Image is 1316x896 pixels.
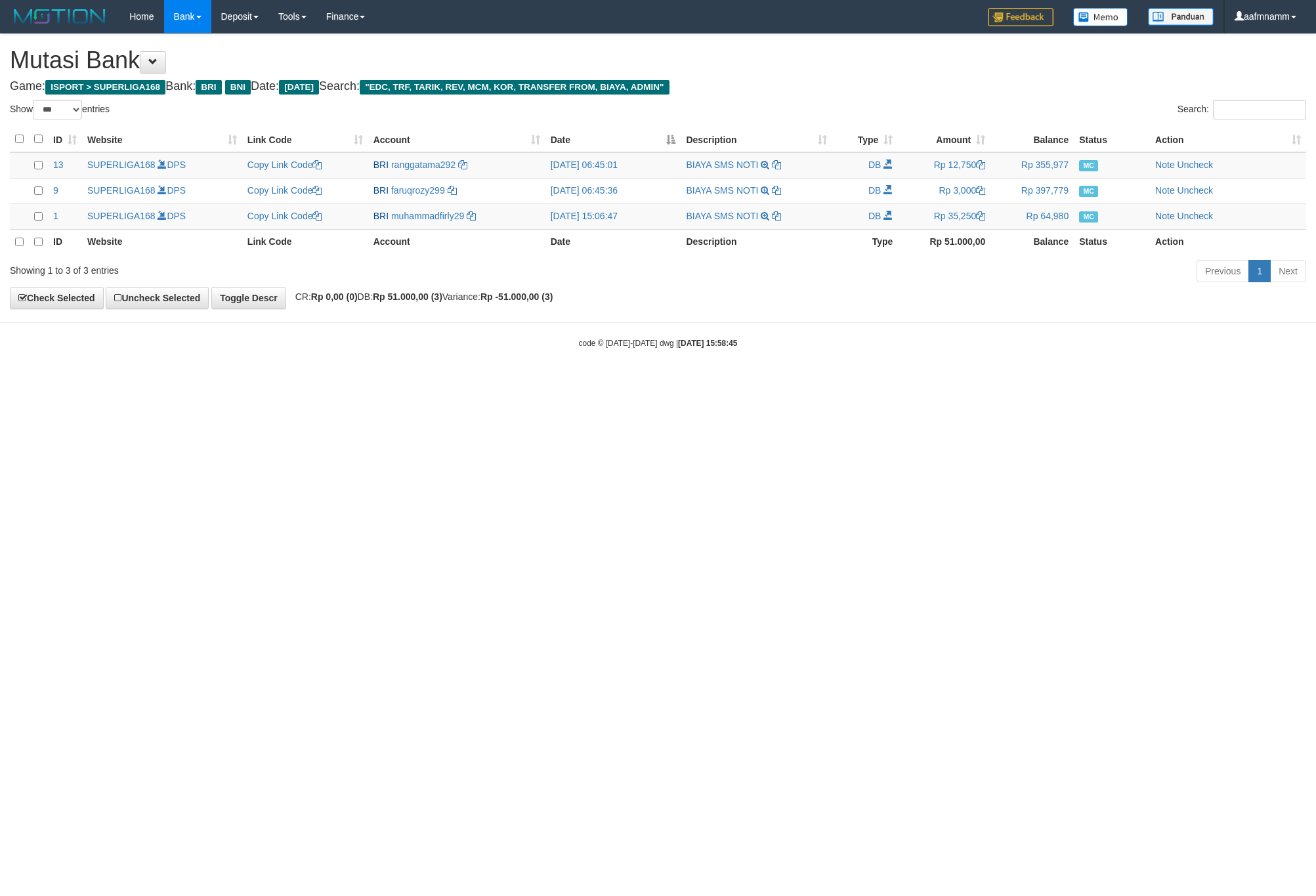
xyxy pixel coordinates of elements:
[82,203,242,229] td: DPS
[990,229,1074,255] th: Balance
[1150,127,1306,152] th: Action: activate to sort column ascending
[1178,185,1213,196] a: Uncheck
[868,211,881,221] span: DB
[868,160,881,170] span: DB
[1148,8,1214,26] img: panduan.png
[681,229,832,255] th: Description
[1213,100,1306,119] input: Search:
[678,339,737,348] strong: [DATE] 15:58:45
[467,211,476,221] a: Copy muhammadfirly29 to clipboard
[976,185,985,196] a: Copy Rp 3,000 to clipboard
[87,211,156,221] a: SUPERLIGA168
[832,127,898,152] th: Type: activate to sort column ascending
[898,178,990,203] td: Rp 3,000
[990,203,1074,229] td: Rp 64,980
[772,160,781,170] a: Copy BIAYA SMS NOTI to clipboard
[289,291,553,302] span: CR: DB: Variance:
[686,211,758,221] a: BIAYA SMS NOTI
[1248,260,1271,282] a: 1
[990,152,1074,179] td: Rp 355,977
[247,211,322,221] a: Copy Link Code
[279,80,319,95] span: [DATE]
[1178,100,1306,119] label: Search:
[225,80,251,95] span: BNI
[10,100,110,119] label: Show entries
[373,211,389,221] span: BRI
[1073,8,1128,26] img: Button%20Memo.svg
[87,160,156,170] a: SUPERLIGA168
[82,127,242,152] th: Website: activate to sort column ascending
[988,8,1053,26] img: Feedback.jpg
[373,160,389,170] span: BRI
[545,178,681,203] td: [DATE] 06:45:36
[10,287,104,309] a: Check Selected
[579,339,738,348] small: code © [DATE]-[DATE] dwg |
[1155,160,1175,170] a: Note
[373,185,389,196] span: BRI
[247,185,322,196] a: Copy Link Code
[196,80,221,95] span: BRI
[681,127,832,152] th: Description: activate to sort column ascending
[545,229,681,255] th: Date
[898,127,990,152] th: Amount: activate to sort column ascending
[48,229,82,255] th: ID
[898,229,990,255] th: Rp 51.000,00
[1178,160,1213,170] a: Uncheck
[832,229,898,255] th: Type
[391,160,456,170] a: ranggatama292
[106,287,209,309] a: Uncheck Selected
[545,152,681,179] td: [DATE] 06:45:01
[391,211,464,221] a: muhammadfirly29
[242,127,368,152] th: Link Code: activate to sort column ascending
[82,229,242,255] th: Website
[10,47,1306,74] h1: Mutasi Bank
[53,160,64,170] span: 13
[1150,229,1306,255] th: Action
[990,178,1074,203] td: Rp 397,779
[242,229,368,255] th: Link Code
[898,152,990,179] td: Rp 12,750
[1074,127,1150,152] th: Status
[87,185,156,196] a: SUPERLIGA168
[53,211,58,221] span: 1
[360,80,669,95] span: "EDC, TRF, TARIK, REV, MCM, KOR, TRANSFER FROM, BIAYA, ADMIN"
[45,80,165,95] span: ISPORT > SUPERLIGA168
[48,127,82,152] th: ID: activate to sort column ascending
[1270,260,1306,282] a: Next
[1079,186,1098,197] span: Manually Checked by: aafKayli
[1178,211,1213,221] a: Uncheck
[211,287,286,309] a: Toggle Descr
[1074,229,1150,255] th: Status
[545,127,681,152] th: Date: activate to sort column descending
[976,211,985,221] a: Copy Rp 35,250 to clipboard
[1079,211,1098,223] span: Manually Checked by: aafmnamm
[686,185,758,196] a: BIAYA SMS NOTI
[458,160,467,170] a: Copy ranggatama292 to clipboard
[868,185,881,196] span: DB
[772,211,781,221] a: Copy BIAYA SMS NOTI to clipboard
[53,185,58,196] span: 9
[311,291,358,302] strong: Rp 0,00 (0)
[480,291,553,302] strong: Rp -51.000,00 (3)
[1079,160,1098,171] span: Manually Checked by: aafKayli
[545,203,681,229] td: [DATE] 15:06:47
[391,185,445,196] a: faruqrozy299
[10,80,1306,93] h4: Game: Bank: Date: Search:
[686,160,758,170] a: BIAYA SMS NOTI
[33,100,82,119] select: Showentries
[990,127,1074,152] th: Balance
[976,160,985,170] a: Copy Rp 12,750 to clipboard
[373,291,442,302] strong: Rp 51.000,00 (3)
[1155,185,1175,196] a: Note
[448,185,457,196] a: Copy faruqrozy299 to clipboard
[1197,260,1249,282] a: Previous
[247,160,322,170] a: Copy Link Code
[10,7,110,26] img: MOTION_logo.png
[898,203,990,229] td: Rp 35,250
[10,259,538,277] div: Showing 1 to 3 of 3 entries
[82,152,242,179] td: DPS
[82,178,242,203] td: DPS
[368,229,545,255] th: Account
[368,127,545,152] th: Account: activate to sort column ascending
[772,185,781,196] a: Copy BIAYA SMS NOTI to clipboard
